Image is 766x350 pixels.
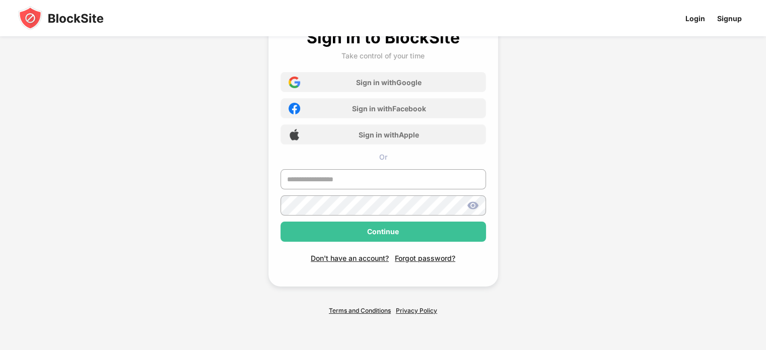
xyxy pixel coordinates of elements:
[18,6,104,30] img: blocksite-icon-black.svg
[341,51,425,60] div: Take control of your time
[289,103,300,114] img: facebook-icon.png
[467,199,479,212] img: show-password.svg
[329,307,391,314] a: Terms and Conditions
[395,254,455,262] div: Forgot password?
[679,7,711,30] a: Login
[711,7,748,30] a: Signup
[307,28,460,47] div: Sign in to BlockSite
[367,228,399,236] div: Continue
[352,104,426,113] div: Sign in with Facebook
[289,77,300,88] img: google-icon.png
[359,130,419,139] div: Sign in with Apple
[281,153,486,161] div: Or
[356,78,422,87] div: Sign in with Google
[289,129,300,141] img: apple-icon.png
[311,254,389,262] div: Don't have an account?
[396,307,437,314] a: Privacy Policy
